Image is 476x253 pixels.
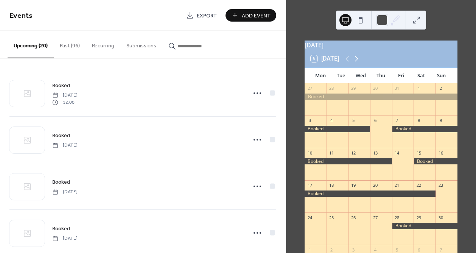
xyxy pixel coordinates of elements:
div: 18 [329,183,334,188]
div: 6 [416,247,422,253]
div: 26 [350,215,356,220]
div: [DATE] [305,41,457,50]
div: 5 [350,118,356,123]
span: Booked [52,178,70,186]
a: Booked [52,224,70,233]
button: 8[DATE] [308,53,342,64]
div: Wed [351,68,371,83]
a: Export [180,9,222,22]
div: Booked [414,158,457,165]
div: 22 [416,183,422,188]
div: 3 [350,247,356,253]
div: 1 [416,86,422,91]
span: [DATE] [52,142,78,149]
div: Sun [431,68,451,83]
div: 4 [372,247,378,253]
div: 3 [307,118,313,123]
div: Mon [311,68,331,83]
div: 15 [416,150,422,156]
span: Export [197,12,217,20]
div: 2 [329,247,334,253]
div: 29 [350,86,356,91]
div: 7 [438,247,443,253]
button: Upcoming (20) [8,31,54,58]
button: Add Event [226,9,276,22]
div: 30 [438,215,443,220]
span: [DATE] [52,235,78,242]
div: 28 [394,215,400,220]
div: 19 [350,183,356,188]
div: Fri [391,68,411,83]
div: 16 [438,150,443,156]
div: Booked [305,126,370,132]
div: 4 [329,118,334,123]
div: Thu [371,68,391,83]
div: 10 [307,150,313,156]
span: [DATE] [52,92,78,99]
div: 8 [416,118,422,123]
div: 24 [307,215,313,220]
div: 31 [394,86,400,91]
div: 28 [329,86,334,91]
div: 17 [307,183,313,188]
button: Recurring [86,31,120,58]
a: Booked [52,131,70,140]
span: Events [9,8,33,23]
div: 25 [329,215,334,220]
div: 12 [350,150,356,156]
div: 27 [372,215,378,220]
div: 6 [372,118,378,123]
div: 14 [394,150,400,156]
div: 20 [372,183,378,188]
div: 29 [416,215,422,220]
span: 12:00 [52,99,78,106]
div: 5 [394,247,400,253]
span: Booked [52,82,70,90]
div: 13 [372,150,378,156]
div: Booked [305,158,392,165]
div: 9 [438,118,443,123]
div: 1 [307,247,313,253]
span: [DATE] [52,189,78,195]
div: Tue [331,68,351,83]
div: Booked [392,223,457,229]
div: 7 [394,118,400,123]
span: Booked [52,225,70,233]
button: Submissions [120,31,162,58]
button: Past (96) [54,31,86,58]
div: 2 [438,86,443,91]
div: 30 [372,86,378,91]
div: 23 [438,183,443,188]
div: 27 [307,86,313,91]
div: Booked [392,126,457,132]
div: Sat [411,68,431,83]
div: 11 [329,150,334,156]
div: Booked [305,94,457,100]
span: Booked [52,132,70,140]
a: Booked [52,81,70,90]
span: Add Event [242,12,271,20]
a: Booked [52,178,70,186]
div: Booked [305,191,436,197]
div: 21 [394,183,400,188]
